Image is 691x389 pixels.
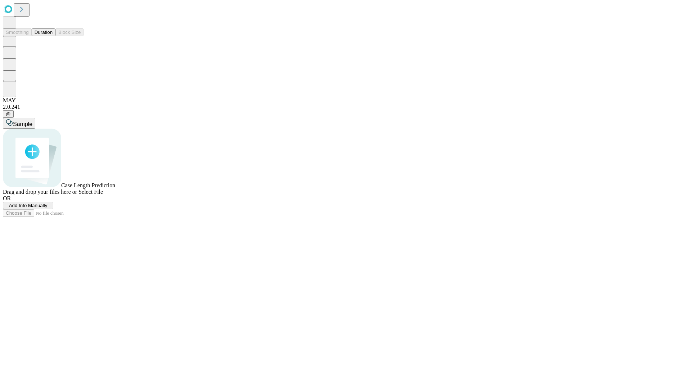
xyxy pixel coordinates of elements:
[78,189,103,195] span: Select File
[3,195,11,201] span: OR
[3,104,688,110] div: 2.0.241
[32,28,55,36] button: Duration
[3,110,14,118] button: @
[55,28,83,36] button: Block Size
[3,189,77,195] span: Drag and drop your files here or
[6,111,11,117] span: @
[3,202,53,209] button: Add Info Manually
[9,203,48,208] span: Add Info Manually
[3,97,688,104] div: MAY
[13,121,32,127] span: Sample
[3,28,32,36] button: Smoothing
[3,118,35,129] button: Sample
[61,182,115,188] span: Case Length Prediction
